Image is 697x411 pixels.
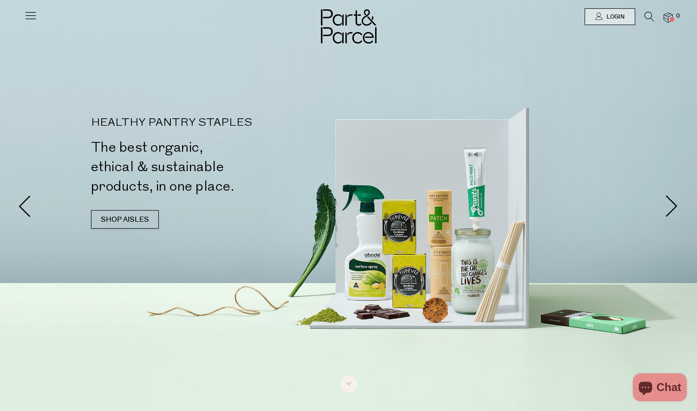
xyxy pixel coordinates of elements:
img: Part&Parcel [321,9,377,44]
a: Login [585,8,635,25]
h2: The best organic, ethical & sustainable products, in one place. [91,138,352,196]
inbox-online-store-chat: Shopify online store chat [630,373,690,404]
p: HEALTHY PANTRY STAPLES [91,117,352,128]
span: 0 [674,12,682,20]
a: SHOP AISLES [91,210,159,229]
span: Login [604,13,625,21]
a: 0 [664,13,673,22]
